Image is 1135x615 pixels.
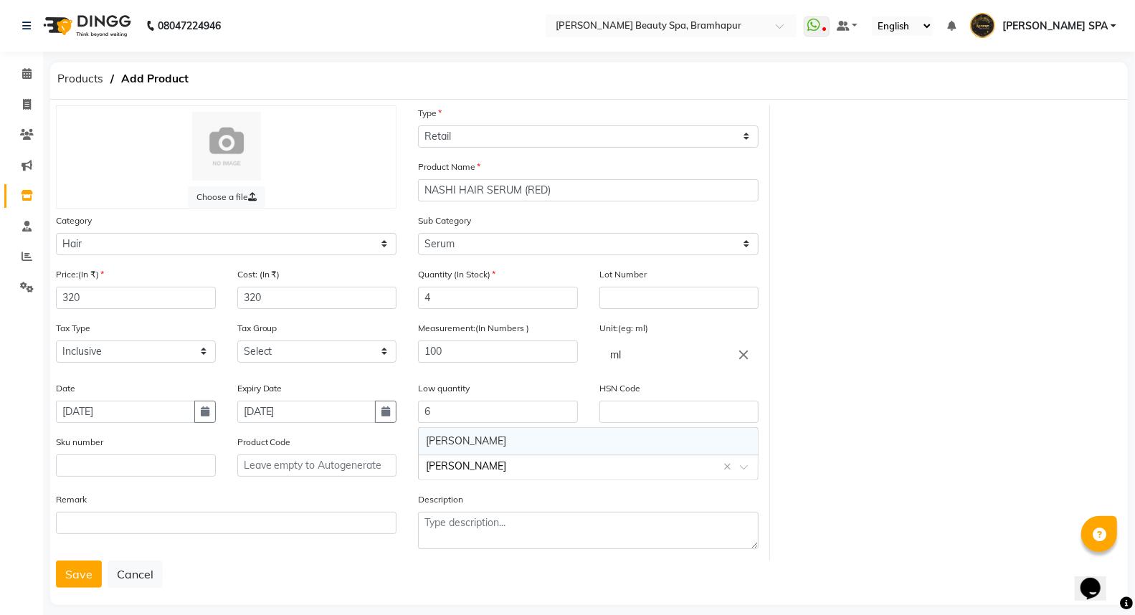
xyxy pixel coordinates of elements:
label: Sku number [56,436,103,449]
label: Choose a file [188,186,265,208]
label: Tax Group [237,322,277,335]
iframe: chat widget [1075,558,1121,601]
i: Close [736,347,751,363]
span: Clear all [723,459,736,475]
span: Add Product [114,66,196,92]
label: Lot Number [599,268,647,281]
label: Unit:(eg: ml) [599,322,648,335]
label: Quantity (In Stock) [418,268,495,281]
label: Price:(In ₹) [56,268,104,281]
label: Date [56,382,75,395]
label: Remark [56,493,87,506]
div: [PERSON_NAME] [419,428,758,454]
ng-dropdown-panel: Options list [418,427,759,455]
img: logo [37,6,135,46]
label: Tax Type [56,322,90,335]
input: Leave empty to Autogenerate [237,454,397,477]
label: Type [418,107,442,120]
button: Save [56,561,102,588]
label: Expiry Date [237,382,282,395]
label: Low quantity [418,382,470,395]
span: Products [50,66,110,92]
label: Product Name [418,161,480,173]
label: Description [418,493,463,506]
label: Sub Category [418,214,471,227]
label: HSN Code [599,382,640,395]
label: Product Code [237,436,291,449]
span: [PERSON_NAME] SPA [1002,19,1108,34]
b: 08047224946 [158,6,221,46]
img: Cinque Terre [192,112,261,181]
label: Measurement:(In Numbers ) [418,322,529,335]
img: ANANYA SPA [970,13,995,38]
label: Cost: (In ₹) [237,268,280,281]
button: Cancel [108,561,163,588]
label: Category [56,214,92,227]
